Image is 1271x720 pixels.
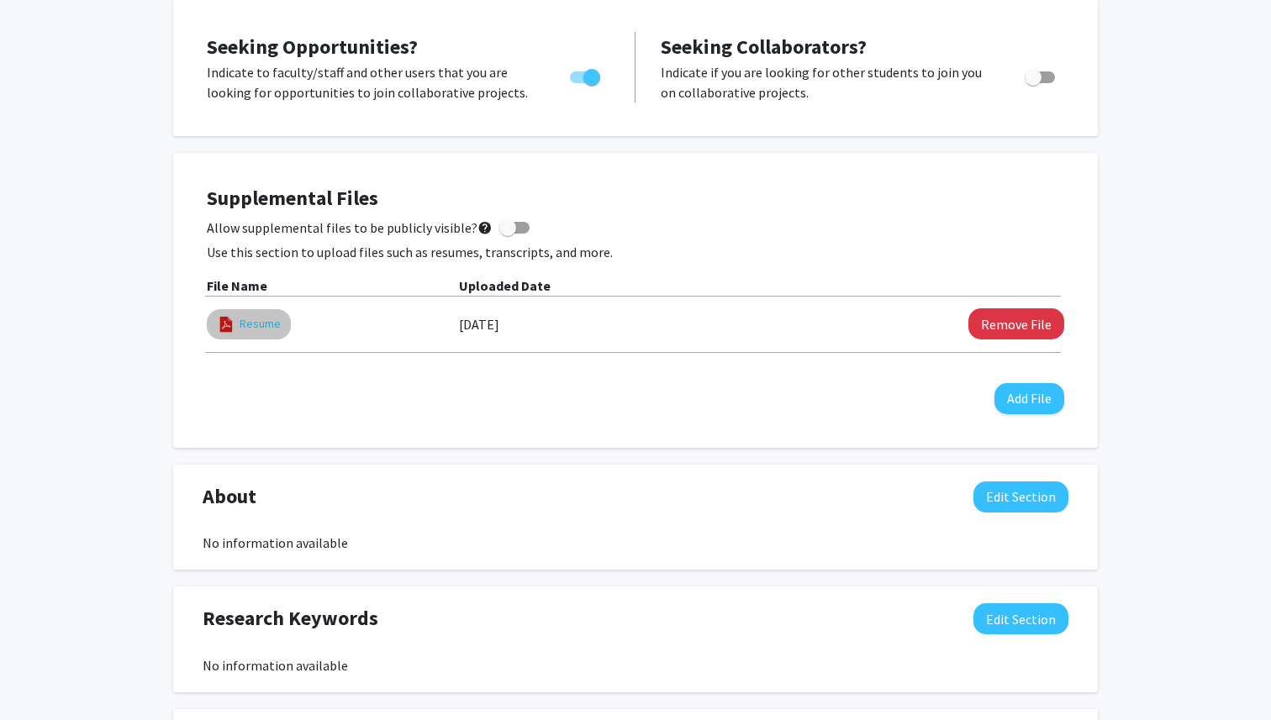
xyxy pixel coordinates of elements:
[207,242,1064,262] p: Use this section to upload files such as resumes, transcripts, and more.
[203,533,1068,553] div: No information available
[1018,62,1064,87] div: Toggle
[968,308,1064,339] button: Remove Resume File
[203,655,1068,675] div: No information available
[207,34,418,60] span: Seeking Opportunities?
[459,310,499,339] label: [DATE]
[994,383,1064,414] button: Add File
[203,481,256,512] span: About
[207,62,538,102] p: Indicate to faculty/staff and other users that you are looking for opportunities to join collabor...
[563,62,609,87] div: Toggle
[973,481,1068,512] button: Edit About
[973,603,1068,634] button: Edit Research Keywords
[240,315,281,333] a: Resume
[661,62,993,102] p: Indicate if you are looking for other students to join you on collaborative projects.
[13,644,71,707] iframe: Chat
[477,218,493,238] mat-icon: help
[203,603,378,633] span: Research Keywords
[207,218,493,238] span: Allow supplemental files to be publicly visible?
[217,315,235,334] img: pdf_icon.png
[207,277,267,294] b: File Name
[459,277,551,294] b: Uploaded Date
[661,34,867,60] span: Seeking Collaborators?
[207,187,1064,211] h4: Supplemental Files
